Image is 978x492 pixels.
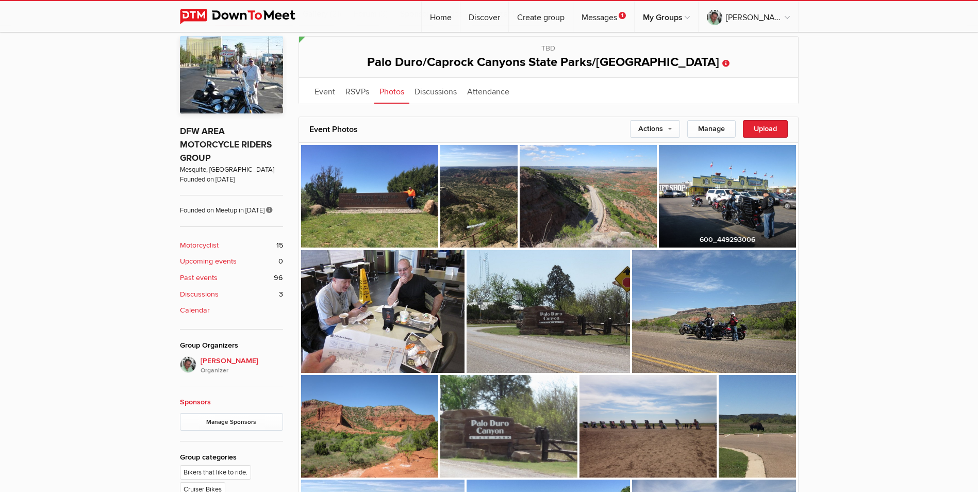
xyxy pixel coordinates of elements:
[440,375,577,478] a: IMG_4776
[301,250,465,373] img: 600_449293092.jpg
[422,1,460,32] a: Home
[467,250,630,373] a: 600_449293104
[340,78,374,104] a: RSVPs
[659,145,796,248] a: 600_449293006
[520,145,657,248] a: 600_449292990
[367,55,719,70] span: Palo Duro/Caprock Canyons State Parks/[GEOGRAPHIC_DATA]
[687,120,736,138] div: Manage
[630,120,680,138] a: Actions
[180,398,211,406] a: Sponsors
[180,305,210,316] b: Calendar
[278,256,283,267] span: 0
[180,289,283,300] a: Discussions 3
[180,195,283,216] span: Founded on Meetup in [DATE]
[274,272,283,284] span: 96
[659,145,796,248] img: 600_449293006.jpg
[440,375,577,478] img: IMG_4776.jpg
[180,272,283,284] a: Past events 96
[635,1,698,32] a: My Groups
[180,240,283,251] a: Motorcyclist 15
[632,250,796,373] img: 600_449327111.jpg
[180,240,219,251] b: Motorcyclist
[309,78,340,104] a: Event
[619,12,626,19] span: 1
[201,366,283,375] i: Organizer
[309,37,788,54] div: TBD
[440,145,518,248] a: 600_449221032
[632,250,796,373] a: 600_449327111
[301,145,438,248] img: 600_449220651.jpg
[180,356,196,373] img: Steve
[201,355,283,376] span: [PERSON_NAME]
[520,145,657,248] img: 600_449292990.jpg
[180,126,272,163] a: DFW AREA MOTORCYCLE RIDERS GROUP
[579,375,717,478] img: IMG_4781.jpg
[180,256,283,267] a: Upcoming events 0
[180,305,283,316] a: Calendar
[180,36,283,113] img: DFW AREA MOTORCYCLE RIDERS GROUP
[180,165,283,175] span: Mesquite, [GEOGRAPHIC_DATA]
[462,78,515,104] a: Attendance
[180,256,237,267] b: Upcoming events
[460,1,508,32] a: Discover
[509,1,573,32] a: Create group
[301,145,438,248] a: 600_449220651
[573,1,634,32] a: Messages1
[180,452,283,463] div: Group categories
[719,375,796,478] img: 600_449219165.jpg
[180,289,219,300] b: Discussions
[180,9,311,24] img: DownToMeet
[279,289,283,300] span: 3
[719,375,796,478] a: 600_449219165
[440,145,518,248] img: 600_449221032.jpg
[579,375,717,478] a: IMG_4781
[301,375,438,478] img: IMG_4747.jpg
[309,117,788,142] h2: Event Photos
[301,250,465,373] a: 600_449293092
[743,120,788,138] div: Upload
[409,78,462,104] a: Discussions
[699,1,798,32] a: [PERSON_NAME]
[180,340,283,351] div: Group Organizers
[180,356,283,376] a: [PERSON_NAME]Organizer
[301,375,438,478] a: IMG_4747
[467,250,630,373] img: 600_449293104.jpg
[374,78,409,104] a: Photos
[276,240,283,251] span: 15
[180,272,218,284] b: Past events
[180,175,283,185] span: Founded on [DATE]
[180,413,283,431] a: Manage Sponsors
